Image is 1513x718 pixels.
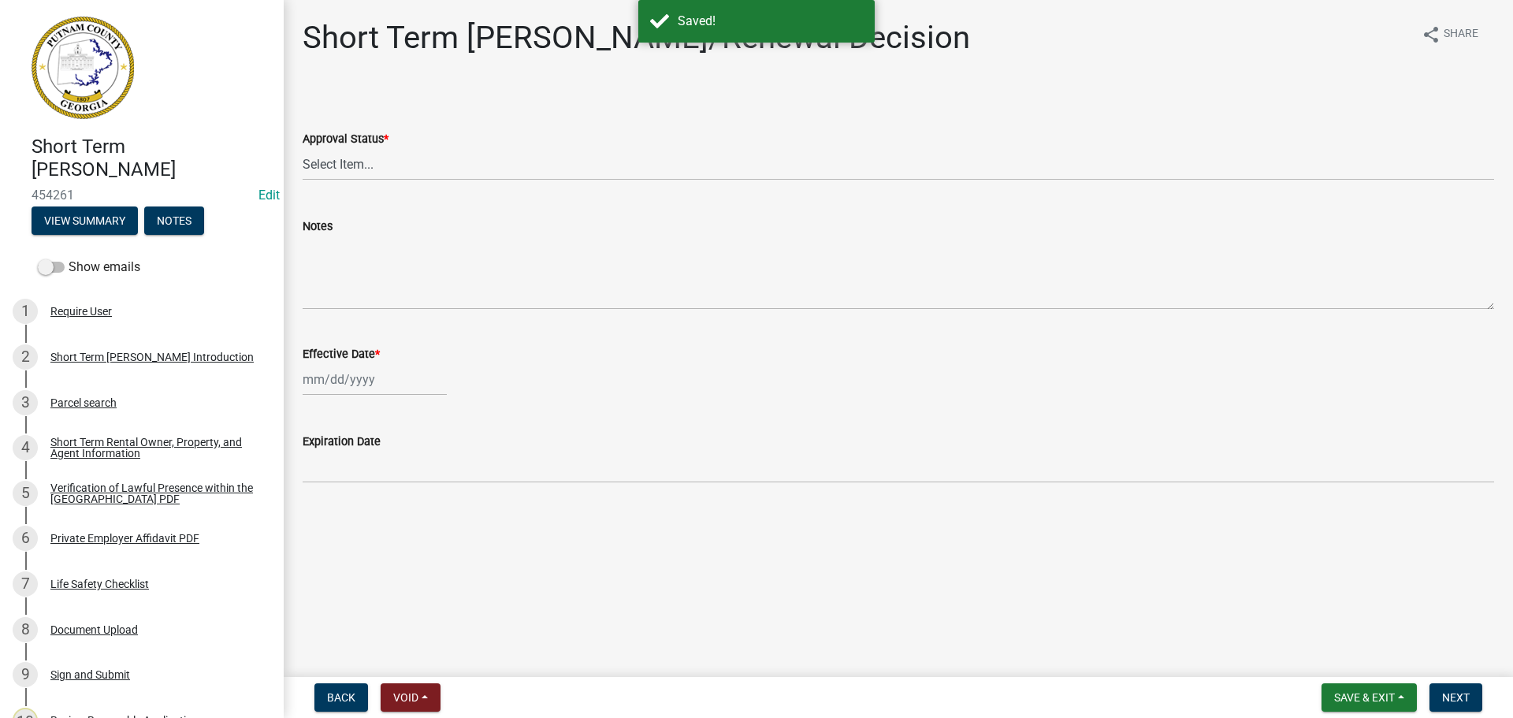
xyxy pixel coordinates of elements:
button: Save & Exit [1322,683,1417,712]
span: Back [327,691,355,704]
h1: Short Term [PERSON_NAME]/Renewal Decision [303,19,970,57]
span: Next [1442,691,1470,704]
wm-modal-confirm: Notes [144,215,204,228]
div: Require User [50,306,112,317]
div: Short Term [PERSON_NAME] Introduction [50,352,254,363]
div: Document Upload [50,624,138,635]
button: Notes [144,206,204,235]
input: mm/dd/yyyy [303,363,447,396]
i: share [1422,25,1441,44]
label: Expiration Date [303,437,381,448]
div: 6 [13,526,38,551]
div: 1 [13,299,38,324]
div: Saved! [678,12,863,31]
div: 7 [13,571,38,597]
div: Private Employer Affidavit PDF [50,533,199,544]
div: Life Safety Checklist [50,578,149,590]
a: Edit [258,188,280,203]
img: Putnam County, Georgia [32,17,134,119]
label: Notes [303,221,333,233]
button: shareShare [1409,19,1491,50]
h4: Short Term [PERSON_NAME] [32,136,271,181]
div: Parcel search [50,397,117,408]
button: Void [381,683,441,712]
label: Show emails [38,258,140,277]
button: View Summary [32,206,138,235]
div: 8 [13,617,38,642]
div: Short Term Rental Owner, Property, and Agent Information [50,437,258,459]
span: Void [393,691,418,704]
label: Effective Date [303,349,380,360]
label: Approval Status [303,134,388,145]
span: Save & Exit [1334,691,1395,704]
div: Verification of Lawful Presence within the [GEOGRAPHIC_DATA] PDF [50,482,258,504]
button: Back [314,683,368,712]
div: 9 [13,662,38,687]
div: 3 [13,390,38,415]
wm-modal-confirm: Summary [32,215,138,228]
span: 454261 [32,188,252,203]
div: 5 [13,481,38,506]
div: 2 [13,344,38,370]
wm-modal-confirm: Edit Application Number [258,188,280,203]
div: 4 [13,435,38,460]
button: Next [1429,683,1482,712]
span: Share [1444,25,1478,44]
div: Sign and Submit [50,669,130,680]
